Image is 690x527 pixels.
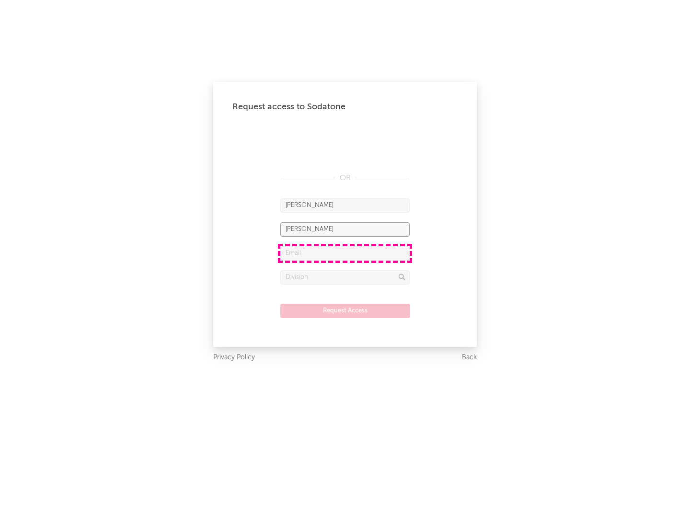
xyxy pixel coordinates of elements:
[280,222,410,237] input: Last Name
[213,352,255,364] a: Privacy Policy
[280,270,410,285] input: Division
[280,198,410,213] input: First Name
[280,172,410,184] div: OR
[280,246,410,261] input: Email
[462,352,477,364] a: Back
[280,304,410,318] button: Request Access
[232,101,458,113] div: Request access to Sodatone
